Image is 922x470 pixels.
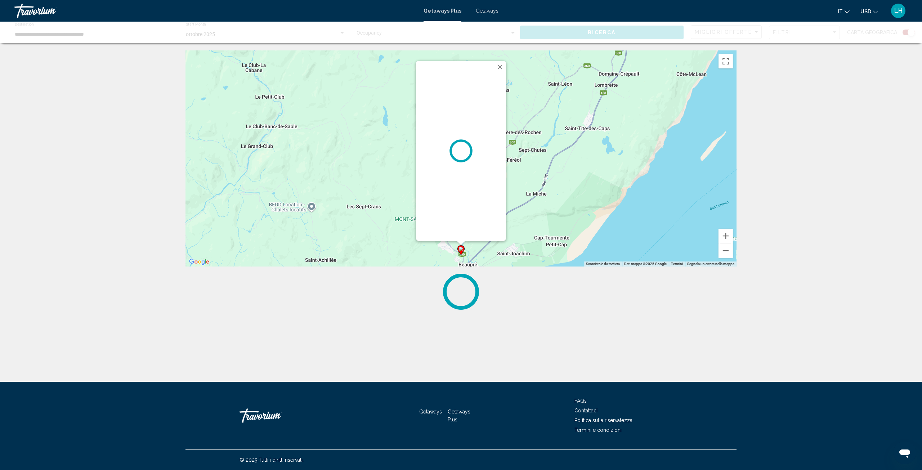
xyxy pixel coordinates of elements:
a: Termini [671,262,683,266]
button: Change currency [860,6,878,17]
a: Segnala un errore nella mappa [687,262,734,266]
button: Attiva/disattiva vista schermo intero [719,54,733,68]
button: Chiudi [494,62,505,72]
a: Termini e condizioni [574,427,622,433]
a: Getaways [419,409,442,415]
button: Zoom avanti [719,229,733,243]
a: Politica sulla riservatezza [574,417,632,423]
button: Change language [838,6,850,17]
span: it [838,9,843,14]
iframe: Pulsante per aprire la finestra di messaggistica [893,441,916,464]
a: Visualizza questa zona in Google Maps (in una nuova finestra) [187,257,211,267]
span: Dati mappa ©2025 Google [624,262,667,266]
img: Google [187,257,211,267]
span: LH [894,7,903,14]
button: Zoom indietro [719,243,733,258]
a: Travorium [240,405,312,426]
span: © 2025 Tutti i diritti riservati. [240,457,304,463]
a: Getaways Plus [424,8,461,14]
a: FAQs [574,398,587,404]
a: Contattaci [574,408,597,413]
a: Travorium [14,4,416,18]
button: Scorciatoie da tastiera [586,261,620,267]
a: Getaways Plus [448,409,470,422]
a: Getaways [476,8,498,14]
span: USD [860,9,871,14]
button: User Menu [889,3,908,18]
